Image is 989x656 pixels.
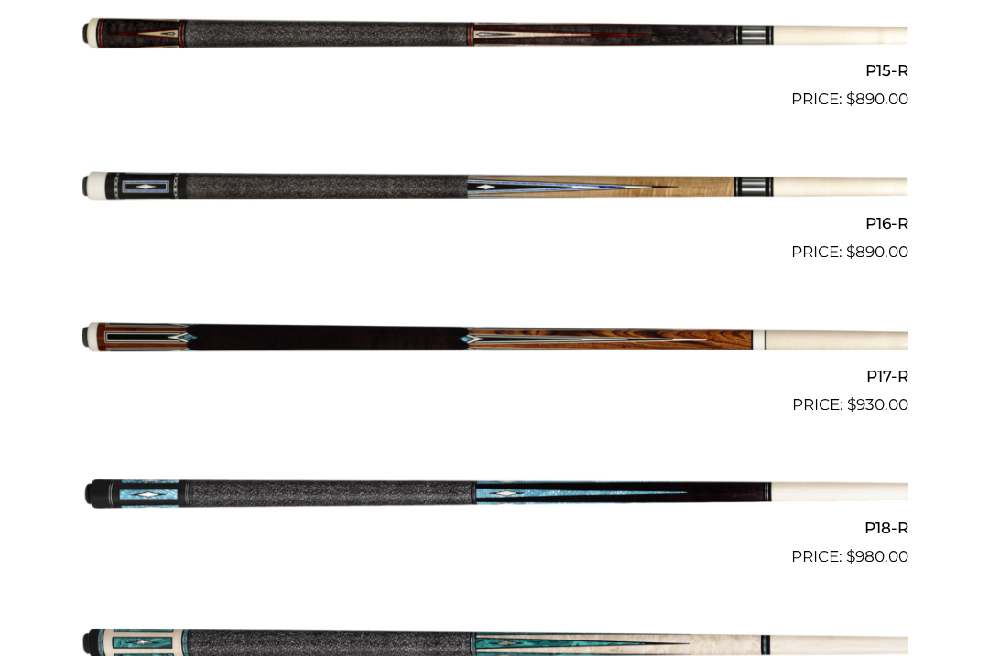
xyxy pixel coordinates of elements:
bdi: 980.00 [846,547,908,565]
img: P18-R [81,425,908,562]
a: P18-R $980.00 [81,425,908,569]
bdi: 890.00 [846,90,908,108]
img: P17-R [81,272,908,409]
img: P16-R [81,119,908,256]
bdi: 890.00 [846,242,908,261]
span: $ [846,90,855,108]
bdi: 930.00 [847,395,908,414]
a: P17-R $930.00 [81,272,908,416]
span: $ [846,547,855,565]
span: $ [847,395,856,414]
span: $ [846,242,855,261]
a: P16-R $890.00 [81,119,908,263]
